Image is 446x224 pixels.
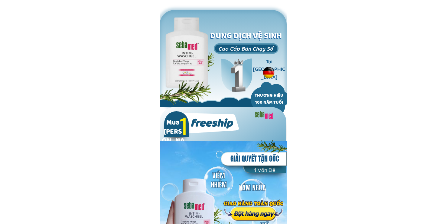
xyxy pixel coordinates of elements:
h3: Cao Cấp Bán Chạy Số [214,45,278,53]
h2: freeship [178,116,244,133]
h2: THƯƠNG HIỆU 100 NĂM TUỔI [252,93,286,107]
h5: 4 Vấn Đề [247,166,282,174]
h1: DUNG DỊCH VỆ SINH [209,30,283,43]
h3: Tại [GEOGRAPHIC_DATA] [253,58,285,81]
h5: GIẢI QUYẾT TẬN GỐC [225,153,284,164]
h2: 1 [176,112,191,139]
h2: Mua [PERSON_NAME] [162,119,184,155]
